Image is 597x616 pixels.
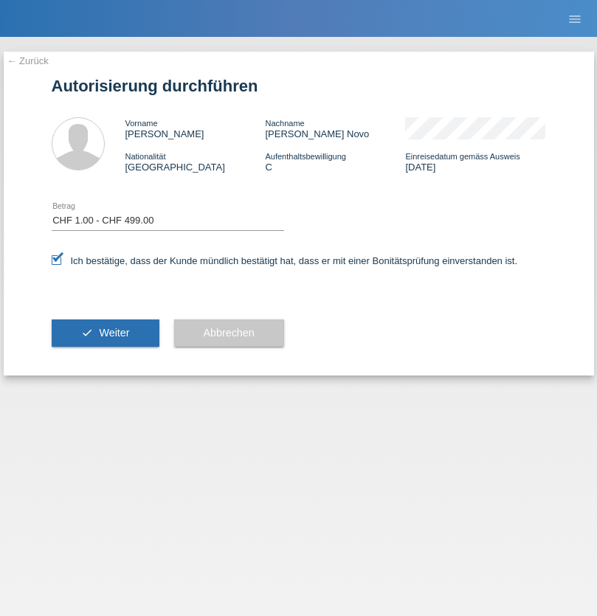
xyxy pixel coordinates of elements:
[204,327,255,339] span: Abbrechen
[174,319,284,347] button: Abbrechen
[125,152,166,161] span: Nationalität
[125,150,266,173] div: [GEOGRAPHIC_DATA]
[265,117,405,139] div: [PERSON_NAME] Novo
[52,77,546,95] h1: Autorisierung durchführen
[560,14,590,23] a: menu
[81,327,93,339] i: check
[52,319,159,347] button: check Weiter
[265,152,345,161] span: Aufenthaltsbewilligung
[265,119,304,128] span: Nachname
[405,150,545,173] div: [DATE]
[52,255,518,266] label: Ich bestätige, dass der Kunde mündlich bestätigt hat, dass er mit einer Bonitätsprüfung einversta...
[567,12,582,27] i: menu
[265,150,405,173] div: C
[405,152,520,161] span: Einreisedatum gemäss Ausweis
[125,117,266,139] div: [PERSON_NAME]
[99,327,129,339] span: Weiter
[125,119,158,128] span: Vorname
[7,55,49,66] a: ← Zurück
